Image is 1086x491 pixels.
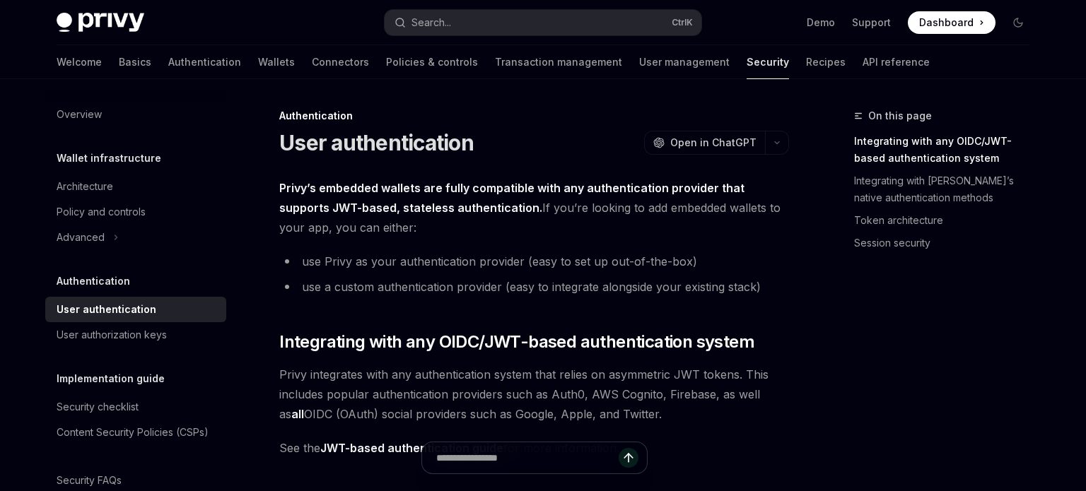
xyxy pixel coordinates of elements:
strong: Privy’s embedded wallets are fully compatible with any authentication provider that supports JWT-... [279,181,745,215]
div: User authorization keys [57,326,167,343]
a: Authentication [168,45,241,79]
span: Ctrl K [672,17,693,28]
a: Wallets [258,45,295,79]
button: Search...CtrlK [385,10,701,35]
div: Authentication [279,109,789,123]
h5: Implementation guide [57,370,165,387]
span: On this page [868,107,932,124]
a: Architecture [45,174,226,199]
a: Welcome [57,45,102,79]
a: Integrating with [PERSON_NAME]’s native authentication methods [854,170,1041,209]
div: Policy and controls [57,203,146,220]
a: Policy and controls [45,199,226,225]
a: Security checklist [45,394,226,420]
span: If you’re looking to add embedded wallets to your app, you can either: [279,178,789,237]
div: Security checklist [57,398,139,415]
button: Open in ChatGPT [644,131,765,155]
a: Integrating with any OIDC/JWT-based authentication system [854,130,1041,170]
button: Toggle dark mode [1007,11,1029,34]
button: Send message [619,448,638,468]
div: Search... [411,14,451,31]
a: User authorization keys [45,322,226,348]
li: use a custom authentication provider (easy to integrate alongside your existing stack) [279,277,789,297]
span: Dashboard [919,16,974,30]
a: Token architecture [854,209,1041,232]
a: Policies & controls [386,45,478,79]
h5: Authentication [57,273,130,290]
span: Integrating with any OIDC/JWT-based authentication system [279,331,754,353]
div: Advanced [57,229,105,246]
img: dark logo [57,13,144,32]
a: Transaction management [495,45,622,79]
a: User authentication [45,297,226,322]
a: Demo [807,16,835,30]
a: Recipes [806,45,846,79]
a: Connectors [312,45,369,79]
span: Open in ChatGPT [670,136,757,150]
li: use Privy as your authentication provider (easy to set up out-of-the-box) [279,252,789,271]
div: Architecture [57,178,113,195]
a: Content Security Policies (CSPs) [45,420,226,445]
a: Security [747,45,789,79]
div: User authentication [57,301,156,318]
a: Support [852,16,891,30]
div: Overview [57,106,102,123]
a: Basics [119,45,151,79]
a: Overview [45,102,226,127]
a: Session security [854,232,1041,254]
div: Content Security Policies (CSPs) [57,424,209,441]
span: Privy integrates with any authentication system that relies on asymmetric JWT tokens. This includ... [279,365,789,424]
h5: Wallet infrastructure [57,150,161,167]
h1: User authentication [279,130,474,155]
a: Dashboard [908,11,995,34]
a: API reference [863,45,930,79]
a: User management [639,45,730,79]
div: Security FAQs [57,472,122,489]
strong: all [291,407,304,421]
span: See the for more information. [279,438,789,458]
